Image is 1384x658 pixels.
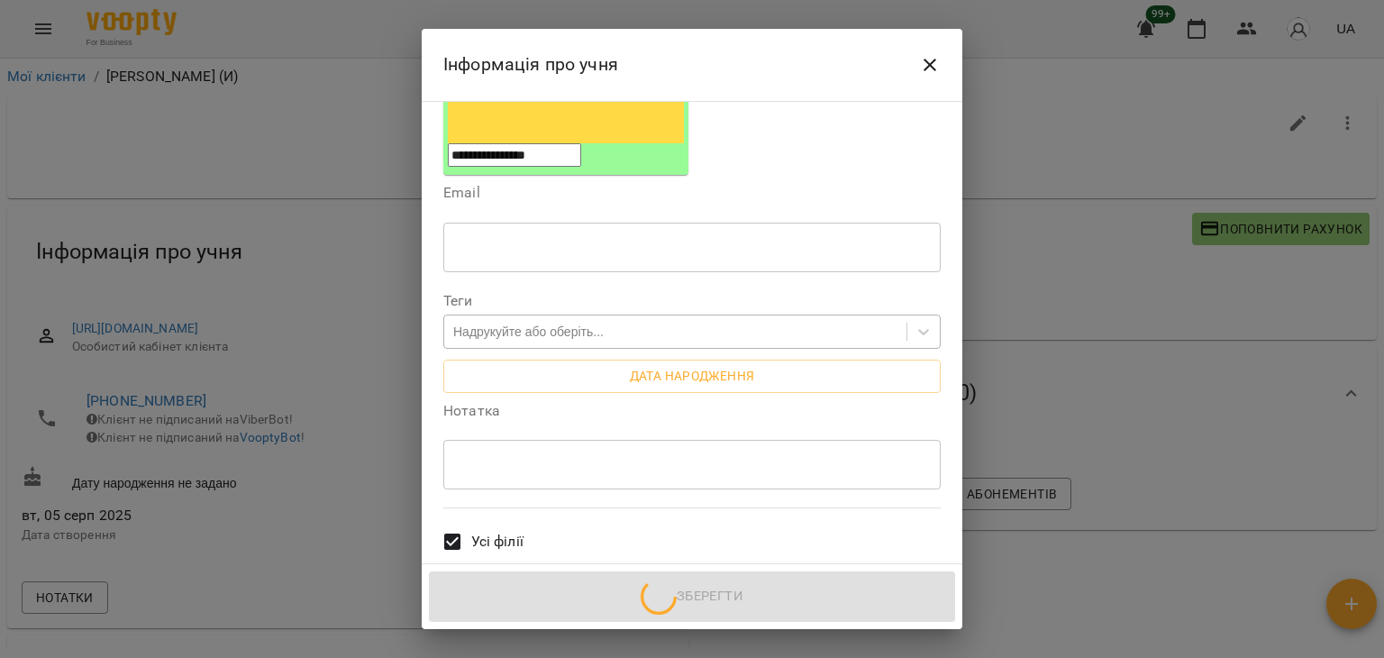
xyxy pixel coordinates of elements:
[443,294,941,308] label: Теги
[471,531,524,553] span: Усі філії
[443,404,941,418] label: Нотатка
[443,360,941,392] button: Дата народження
[453,323,604,341] div: Надрукуйте або оберіть...
[443,186,941,200] label: Email
[908,43,951,87] button: Close
[443,50,618,78] h6: Інформація про учня
[458,365,926,387] span: Дата народження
